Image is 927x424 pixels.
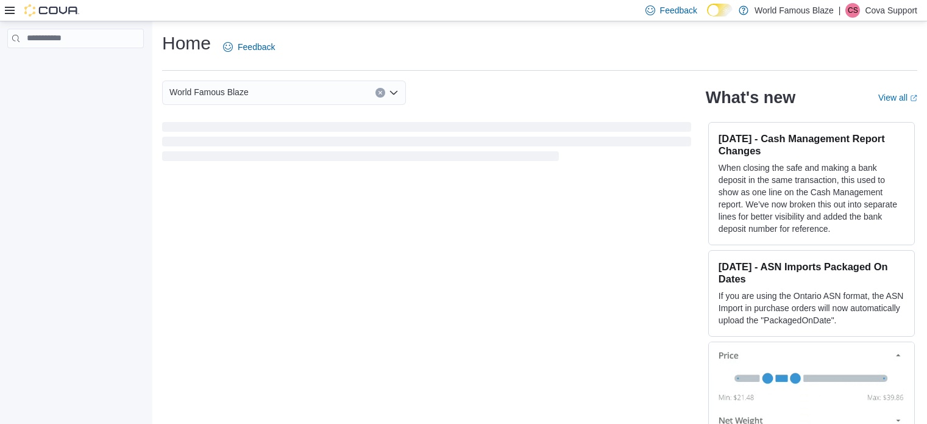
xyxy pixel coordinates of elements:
[24,4,79,16] img: Cova
[707,16,708,17] span: Dark Mode
[375,88,385,98] button: Clear input
[865,3,917,18] p: Cova Support
[7,51,144,80] nav: Complex example
[755,3,834,18] p: World Famous Blaze
[848,3,858,18] span: CS
[238,41,275,53] span: Feedback
[162,124,691,163] span: Loading
[839,3,841,18] p: |
[218,35,280,59] a: Feedback
[162,31,211,56] h1: Home
[389,88,399,98] button: Open list of options
[707,4,733,16] input: Dark Mode
[845,3,860,18] div: Cova Support
[719,290,904,326] p: If you are using the Ontario ASN format, the ASN Import in purchase orders will now automatically...
[910,95,917,102] svg: External link
[878,93,917,102] a: View allExternal link
[169,85,249,99] span: World Famous Blaze
[719,132,904,157] h3: [DATE] - Cash Management Report Changes
[660,4,697,16] span: Feedback
[706,88,795,107] h2: What's new
[719,261,904,285] h3: [DATE] - ASN Imports Packaged On Dates
[719,162,904,235] p: When closing the safe and making a bank deposit in the same transaction, this used to show as one...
